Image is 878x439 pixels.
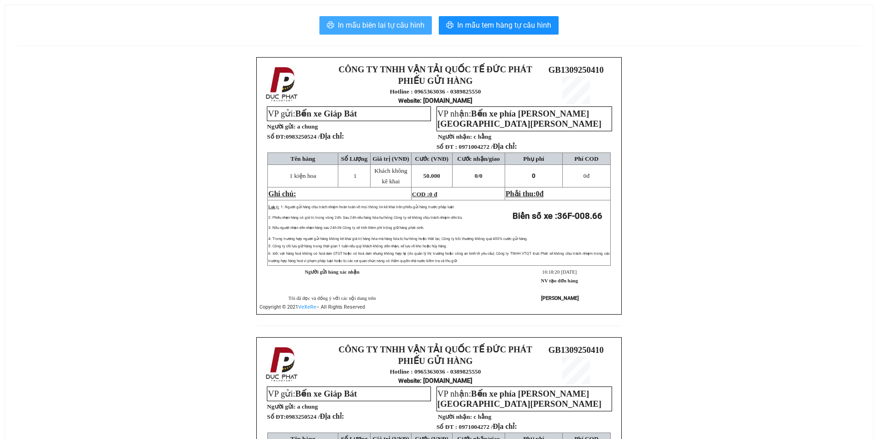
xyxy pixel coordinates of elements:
strong: CÔNG TY TNHH VẬN TẢI QUỐC TẾ ĐỨC PHÁT [339,345,532,354]
span: 0983250524 / [286,413,344,420]
span: đ [583,172,589,179]
span: 0 [532,172,536,179]
strong: : [DOMAIN_NAME] [398,97,472,104]
span: Lưu ý: [268,205,279,209]
span: c hằng [473,133,491,140]
span: GB1309250410 [548,345,604,355]
span: In mẫu biên lai tự cấu hình [338,19,424,31]
strong: Biển số xe : [513,211,602,221]
span: c hằng [473,413,491,420]
strong: [PERSON_NAME] [541,295,579,301]
strong: PHIẾU GỬI HÀNG [398,76,473,86]
strong: CÔNG TY TNHH VẬN TẢI QUỐC TẾ ĐỨC PHÁT [339,64,532,74]
span: COD : [412,191,437,198]
strong: Người nhận: [438,133,472,140]
span: Website [398,377,420,384]
span: VP nhận: [437,109,601,129]
span: Phải thu: [506,190,543,198]
strong: Số ĐT: [267,413,344,420]
button: printerIn mẫu tem hàng tự cấu hình [439,16,559,35]
strong: Người gửi hàng xác nhận [305,269,359,275]
span: 0983250524 / [286,133,344,140]
span: printer [327,21,334,30]
span: Bến xe phía [PERSON_NAME][GEOGRAPHIC_DATA][PERSON_NAME] [437,389,601,409]
span: Số Lượng [341,155,368,162]
span: 2: Phiếu nhận hàng có giá trị trong vòng 24h. Sau 24h nếu hàng hóa hư hỏng Công ty sẽ không chịu ... [268,216,462,220]
span: 6: Đối với hàng hoá không có hoá đơn GTGT hoặc có hoá đơn nhưng không hợp lệ (do quản lý thị trườ... [268,252,610,263]
span: 4: Trong trường hợp người gửi hàng không kê khai giá trị hàng hóa mà hàng hóa bị hư hỏng hoặc thấ... [268,237,528,241]
span: Bến xe phía [PERSON_NAME][GEOGRAPHIC_DATA][PERSON_NAME] [437,109,601,129]
span: VP nhận: [437,389,601,409]
span: 0 [536,190,540,198]
span: Cước nhận/giao [457,155,500,162]
button: printerIn mẫu biên lai tự cấu hình [319,16,432,35]
span: 50.000 [423,172,440,179]
span: Địa chỉ: [493,142,517,150]
strong: Người gửi: [267,403,295,410]
span: 0 đ [429,191,437,198]
strong: PHIẾU GỬI HÀNG [398,356,473,366]
span: 1 kiện hoa [289,172,316,179]
span: Địa chỉ: [320,412,344,420]
span: Phí COD [574,155,598,162]
strong: Người nhận: [438,413,472,420]
strong: NV tạo đơn hàng [541,278,578,283]
span: Website [398,97,420,104]
span: Cước (VNĐ) [415,155,448,162]
span: Khách không kê khai [374,167,407,185]
strong: Số ĐT : [436,423,457,430]
span: 1 [354,172,357,179]
span: printer [446,21,454,30]
span: 36F-008.66 [557,211,602,221]
span: Phụ phí [523,155,544,162]
span: VP gửi: [268,109,357,118]
span: 3: Nếu người nhận đến nhận hàng sau 24h thì Công ty sẽ tính thêm phí trông giữ hàng phát sinh. [268,226,424,230]
strong: Người gửi: [267,123,295,130]
strong: Số ĐT : [436,143,457,150]
span: 0 [583,172,587,179]
span: Tôi đã đọc và đồng ý với các nội dung trên [289,296,376,301]
span: 0971004272 / [459,143,517,150]
strong: Số ĐT: [267,133,344,140]
span: In mẫu tem hàng tự cấu hình [457,19,551,31]
img: logo [263,345,302,384]
span: 5: Công ty chỉ lưu giữ hàng trong thời gian 1 tuần nếu quý khách không đến nhận, sẽ lưu về kho ho... [268,244,447,248]
span: 0971004272 / [459,423,517,430]
span: 1: Người gửi hàng chịu trách nhiệm hoàn toàn về mọi thông tin kê khai trên phiếu gửi hàng trước p... [281,205,455,209]
span: 0 [479,172,483,179]
span: 16:18:20 [DATE] [542,269,577,275]
a: VeXeRe [298,304,316,310]
span: VP gửi: [268,389,357,398]
img: logo [263,65,302,104]
span: Ghi chú: [268,190,296,198]
span: GB1309250410 [548,65,604,75]
span: a chung [297,403,318,410]
span: Bến xe Giáp Bát [295,389,357,398]
span: Giá trị (VNĐ) [372,155,409,162]
span: đ [540,190,544,198]
strong: Hotline : 0965363036 - 0389825550 [390,88,481,95]
strong: Hotline : 0965363036 - 0389825550 [390,368,481,375]
span: Copyright © 2021 – All Rights Reserved [259,304,365,310]
strong: : [DOMAIN_NAME] [398,377,472,384]
span: Bến xe Giáp Bát [295,109,357,118]
span: 0/ [475,172,483,179]
span: Tên hàng [290,155,315,162]
span: a chung [297,123,318,130]
span: Địa chỉ: [320,132,344,140]
span: Địa chỉ: [493,422,517,430]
